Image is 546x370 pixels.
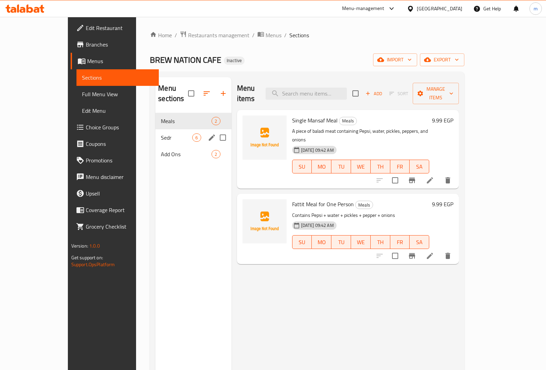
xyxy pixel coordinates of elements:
span: Promotions [86,156,154,164]
div: Inactive [224,57,245,65]
span: Add [364,90,383,98]
span: Select section first [385,88,413,99]
span: TU [334,162,348,172]
span: TU [334,237,348,247]
button: delete [440,172,456,189]
div: [GEOGRAPHIC_DATA] [417,5,462,12]
a: Support.OpsPlatform [71,260,115,269]
button: delete [440,248,456,264]
span: Branches [86,40,154,49]
span: export [425,56,459,64]
li: / [175,31,177,39]
div: Menu-management [342,4,384,13]
div: Sedr6edit [155,129,231,146]
div: Meals [339,117,357,125]
span: Inactive [224,58,245,63]
h6: 9.99 EGP [432,199,453,209]
a: Grocery Checklist [71,218,159,235]
button: SA [410,235,429,249]
nav: breadcrumb [150,31,464,40]
span: TH [373,237,388,247]
button: export [420,53,464,66]
span: Manage items [418,85,453,102]
span: WE [354,237,368,247]
h2: Menu sections [158,83,188,104]
button: WE [351,160,371,173]
span: Sort sections [198,85,215,102]
span: Sedr [161,133,192,142]
a: Edit menu item [426,252,434,260]
button: Branch-specific-item [404,172,420,189]
span: Restaurants management [188,31,249,39]
span: 2 [212,151,220,158]
button: TU [331,235,351,249]
span: Select section [348,86,363,101]
span: Fattit Meal for One Person [292,199,354,209]
div: Meals [355,201,373,209]
a: Restaurants management [180,31,249,40]
span: 1.0.0 [89,241,100,250]
span: [DATE] 09:42 AM [298,147,337,153]
a: Coverage Report [71,202,159,218]
button: TH [371,235,390,249]
span: FR [393,162,407,172]
span: Grocery Checklist [86,222,154,231]
a: Edit Menu [76,102,159,119]
span: BREW NATION CAFE [150,52,221,68]
span: m [534,5,538,12]
button: FR [390,235,410,249]
span: Add item [363,88,385,99]
span: SA [412,237,426,247]
button: Branch-specific-item [404,248,420,264]
button: SU [292,160,312,173]
span: Menus [87,57,154,65]
nav: Menu sections [155,110,231,165]
a: Promotions [71,152,159,169]
button: Add [363,88,385,99]
span: Choice Groups [86,123,154,131]
span: Add Ons [161,150,212,158]
span: SA [412,162,426,172]
a: Menu disclaimer [71,169,159,185]
button: TH [371,160,390,173]
span: Version: [71,241,88,250]
span: Full Menu View [82,90,154,98]
a: Menus [257,31,281,40]
a: Home [150,31,172,39]
span: 2 [212,118,220,124]
span: [DATE] 09:42 AM [298,222,337,229]
span: Select all sections [184,86,198,101]
input: search [266,88,347,100]
span: Menus [266,31,281,39]
a: Branches [71,36,159,53]
a: Edit menu item [426,176,434,184]
a: Full Menu View [76,86,159,102]
span: TH [373,162,388,172]
span: Meals [161,117,212,125]
a: Menus [71,53,159,69]
h2: Menu items [237,83,258,104]
span: FR [393,237,407,247]
span: Edit Restaurant [86,24,154,32]
button: MO [312,235,331,249]
li: / [252,31,255,39]
p: Contains Pepsi + water + pickles + pepper + onions [292,211,430,220]
span: SU [295,162,309,172]
button: TU [331,160,351,173]
span: Sections [82,73,154,82]
span: SU [295,237,309,247]
span: Get support on: [71,253,103,262]
div: items [192,133,201,142]
img: Fattit Meal for One Person [243,199,287,243]
span: Meals [339,117,357,125]
span: Sections [289,31,309,39]
span: 6 [193,134,200,141]
span: Select to update [388,173,402,188]
button: Add section [215,85,231,102]
a: Upsell [71,185,159,202]
img: Single Mansaf Meal [243,116,287,160]
button: SA [410,160,429,173]
span: WE [354,162,368,172]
